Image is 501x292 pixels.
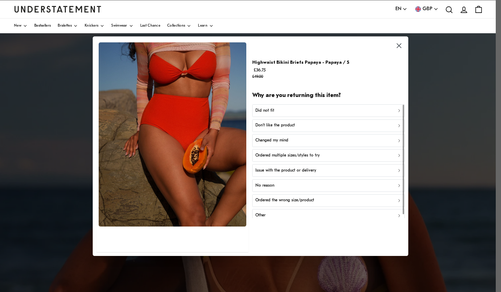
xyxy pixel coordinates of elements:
a: Last Chance [140,19,160,33]
p: Ordered the wrong size/product [255,197,314,204]
p: £36.75 [252,66,350,80]
a: Bralettes [58,19,78,33]
button: Ordered the wrong size/product [252,194,405,207]
a: Bestsellers [34,19,51,33]
button: Other [252,209,405,222]
p: Did not fit [255,107,274,114]
button: EN [395,5,407,13]
a: New [14,19,27,33]
a: Collections [167,19,191,33]
span: Learn [198,24,207,28]
span: New [14,24,21,28]
p: Other [255,212,266,219]
img: 211_bea115c4-20e2-48e3-8af6-665cbe836d1d.jpg [99,42,247,227]
a: Knickers [85,19,104,33]
button: Did not fit [252,104,405,117]
span: Last Chance [140,24,160,28]
strike: £49.00 [252,75,263,79]
span: Collections [167,24,185,28]
a: Understatement Homepage [14,6,101,12]
p: No reason [255,182,274,189]
button: GBP [414,5,438,13]
span: EN [395,5,401,13]
span: Knickers [85,24,98,28]
button: No reason [252,179,405,192]
a: Swimwear [111,19,133,33]
button: Issue with the product or delivery [252,164,405,177]
p: Don't like the product [255,122,295,129]
span: Bestsellers [34,24,51,28]
p: Highwaist Bikini Briefs Papaya - Papaya / S [252,58,350,66]
h2: Why are you returning this item? [252,92,405,100]
p: Ordered multiple sizes/styles to try [255,152,320,159]
span: Swimwear [111,24,127,28]
button: Changed my mind [252,134,405,147]
button: Don't like the product [252,119,405,132]
span: Bralettes [58,24,72,28]
p: Issue with the product or delivery [255,167,316,174]
a: Learn [198,19,213,33]
span: GBP [423,5,432,13]
p: Changed my mind [255,137,288,144]
button: Ordered multiple sizes/styles to try [252,149,405,162]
